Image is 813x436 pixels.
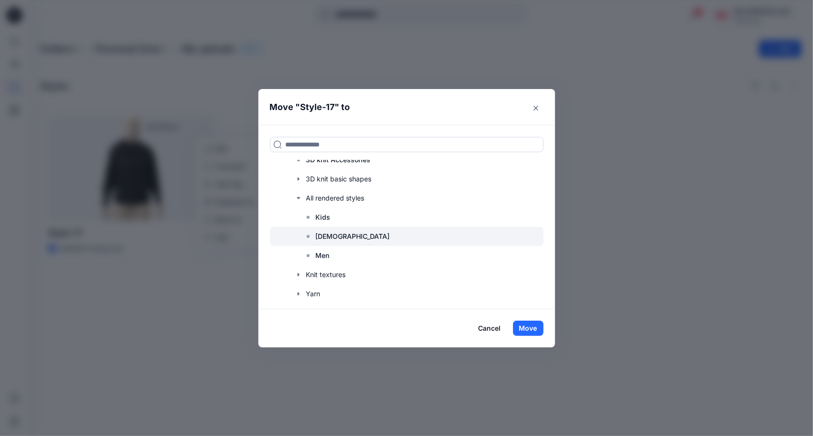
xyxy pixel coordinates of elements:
[513,321,544,336] button: Move
[316,250,330,261] p: Men
[528,101,544,116] button: Close
[472,321,507,336] button: Cancel
[316,231,390,242] p: [DEMOGRAPHIC_DATA]
[258,89,540,125] header: Move " " to
[316,212,331,223] p: Kids
[306,154,371,166] p: 3D knit Accessories
[301,101,335,114] p: Style-17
